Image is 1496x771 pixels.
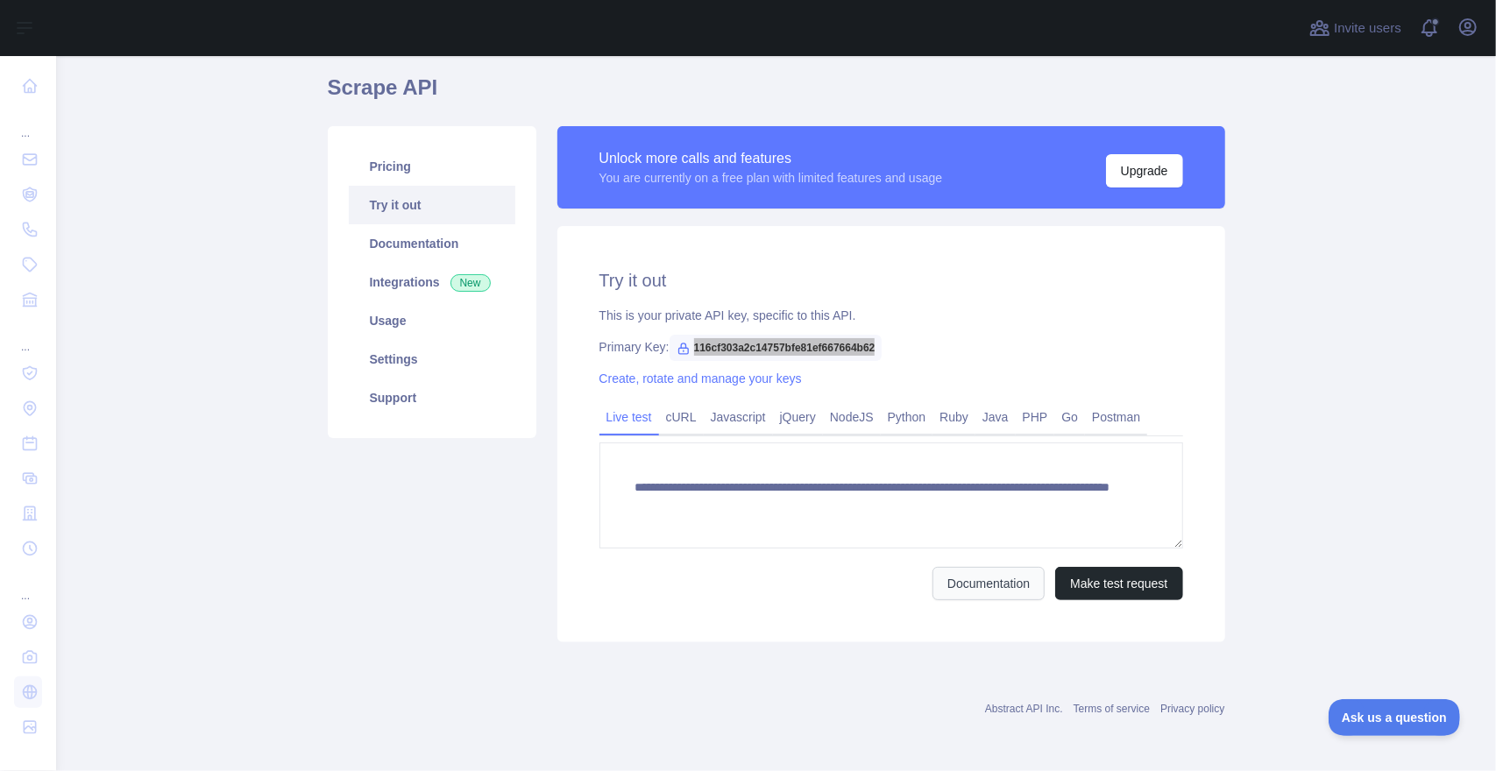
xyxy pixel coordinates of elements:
[349,378,515,417] a: Support
[1085,403,1147,431] a: Postman
[1334,18,1401,39] span: Invite users
[1055,567,1182,600] button: Make test request
[1329,699,1461,736] iframe: Toggle Customer Support
[349,186,515,224] a: Try it out
[704,403,773,431] a: Javascript
[349,147,515,186] a: Pricing
[881,403,933,431] a: Python
[1306,14,1405,42] button: Invite users
[1160,703,1224,715] a: Privacy policy
[328,74,1225,116] h1: Scrape API
[599,403,659,431] a: Live test
[14,319,42,354] div: ...
[932,567,1045,600] a: Documentation
[975,403,1016,431] a: Java
[349,263,515,301] a: Integrations New
[599,169,943,187] div: You are currently on a free plan with limited features and usage
[599,307,1183,324] div: This is your private API key, specific to this API.
[1074,703,1150,715] a: Terms of service
[349,340,515,378] a: Settings
[1106,154,1183,187] button: Upgrade
[932,403,975,431] a: Ruby
[14,105,42,140] div: ...
[599,371,802,385] a: Create, rotate and manage your keys
[1054,403,1085,431] a: Go
[670,335,883,361] span: 116cf303a2c14757bfe81ef667664b62
[349,224,515,263] a: Documentation
[14,568,42,603] div: ...
[599,268,1183,293] h2: Try it out
[1016,403,1055,431] a: PHP
[349,301,515,340] a: Usage
[823,403,881,431] a: NodeJS
[450,274,491,292] span: New
[599,148,943,169] div: Unlock more calls and features
[985,703,1063,715] a: Abstract API Inc.
[659,403,704,431] a: cURL
[599,338,1183,356] div: Primary Key:
[773,403,823,431] a: jQuery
